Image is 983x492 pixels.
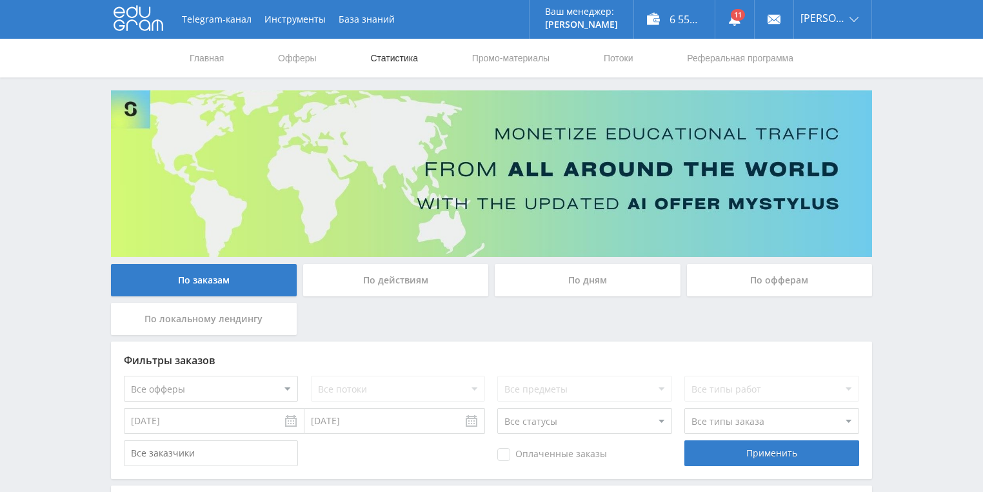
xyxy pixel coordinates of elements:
[497,448,607,461] span: Оплаченные заказы
[602,39,635,77] a: Потоки
[495,264,680,296] div: По дням
[303,264,489,296] div: По действиям
[111,264,297,296] div: По заказам
[471,39,551,77] a: Промо-материалы
[369,39,419,77] a: Статистика
[800,13,846,23] span: [PERSON_NAME]
[277,39,318,77] a: Офферы
[111,303,297,335] div: По локальному лендингу
[111,90,872,257] img: Banner
[124,440,298,466] input: Все заказчики
[124,354,859,366] div: Фильтры заказов
[687,264,873,296] div: По офферам
[188,39,225,77] a: Главная
[684,440,859,466] div: Применить
[545,19,618,30] p: [PERSON_NAME]
[545,6,618,17] p: Ваш менеджер:
[686,39,795,77] a: Реферальная программа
